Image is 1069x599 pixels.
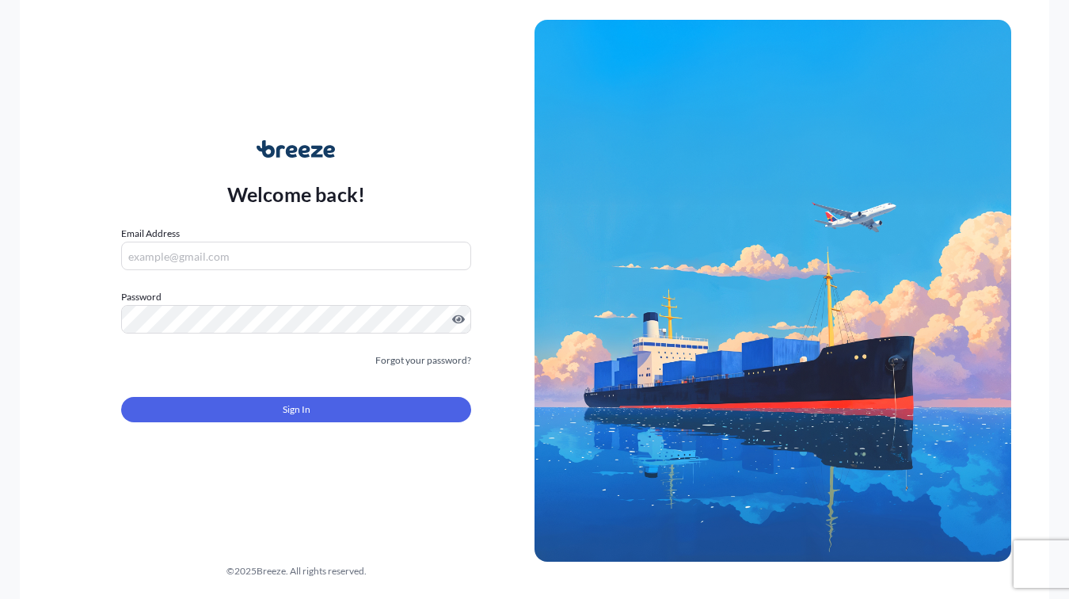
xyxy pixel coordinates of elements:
[227,181,366,207] p: Welcome back!
[452,313,465,326] button: Show password
[121,397,471,422] button: Sign In
[58,563,534,579] div: © 2025 Breeze. All rights reserved.
[375,353,471,368] a: Forgot your password?
[283,402,310,418] span: Sign In
[121,289,471,305] label: Password
[534,20,1011,562] img: Ship illustration
[121,242,471,270] input: example@gmail.com
[121,226,180,242] label: Email Address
